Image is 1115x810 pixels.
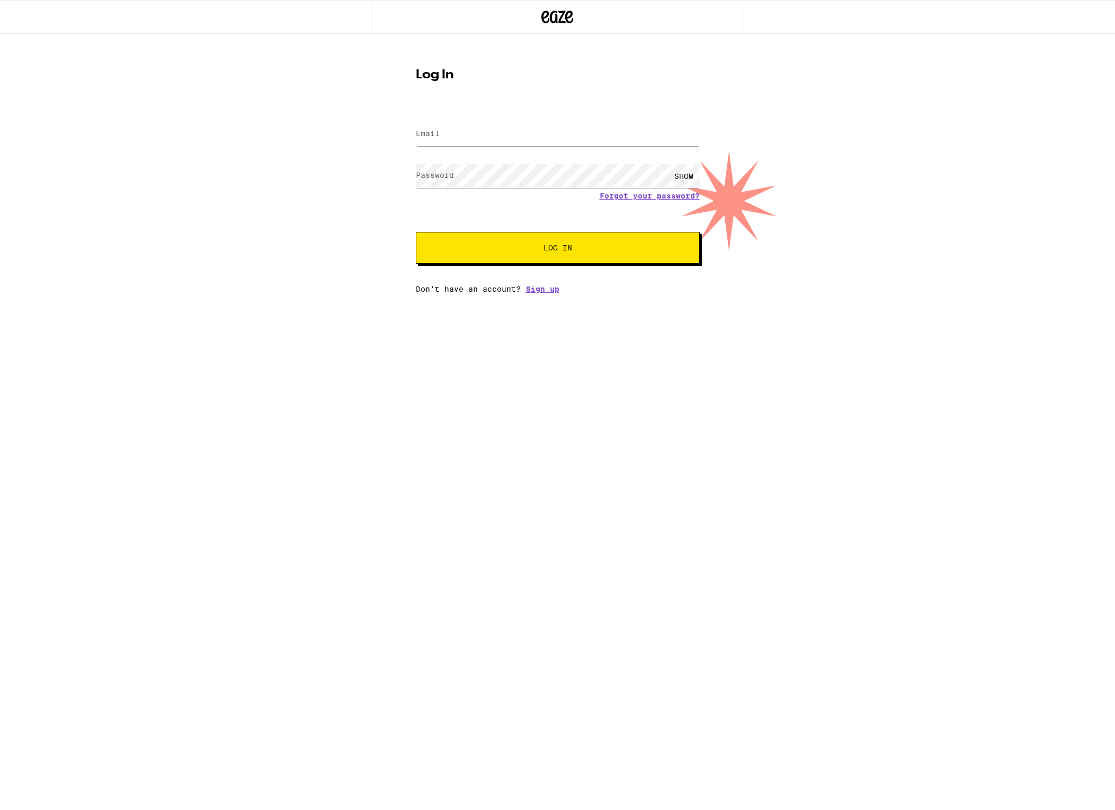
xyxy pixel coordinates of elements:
[416,122,700,146] input: Email
[600,192,700,200] a: Forgot your password?
[416,69,700,82] h1: Log In
[526,285,559,293] a: Sign up
[416,129,440,138] label: Email
[416,232,700,264] button: Log In
[416,171,454,179] label: Password
[668,164,700,188] div: SHOW
[543,244,572,251] span: Log In
[416,285,700,293] div: Don't have an account?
